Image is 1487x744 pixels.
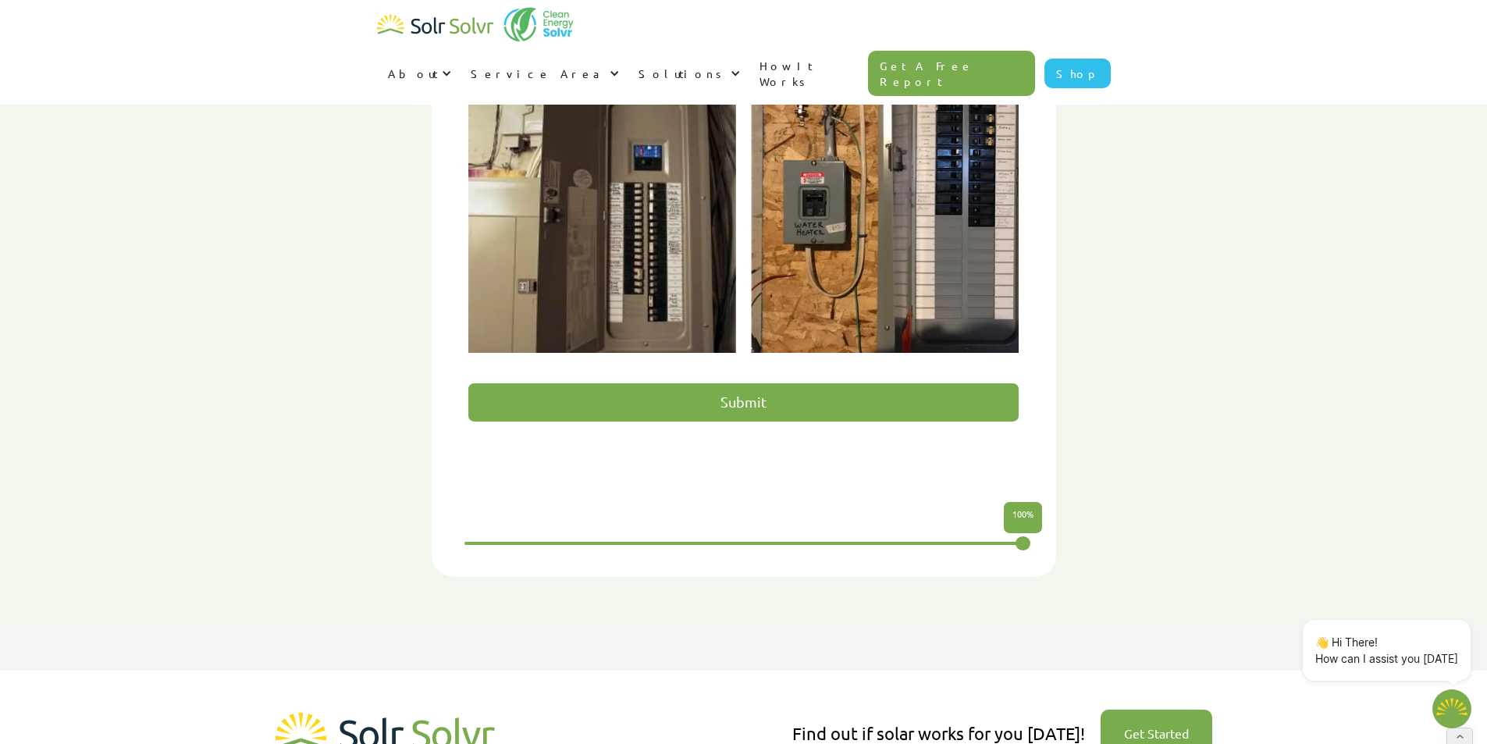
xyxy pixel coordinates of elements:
[1432,689,1471,728] button: Open chatbot widget
[1012,507,1026,520] span: 100
[1432,689,1471,728] img: 1702586718.png
[628,50,749,97] div: Solutions
[377,50,460,97] div: About
[468,383,1019,422] input: Submit
[1012,506,1033,522] p: %
[468,429,706,490] iframe: reCAPTCHA
[471,66,606,81] div: Service Area
[460,50,628,97] div: Service Area
[749,42,869,105] a: How It Works
[1315,634,1458,667] p: 👋 Hi There! How can I assist you [DATE]
[1044,59,1111,88] a: Shop
[388,66,438,81] div: About
[868,51,1035,96] a: Get A Free Report
[639,66,727,81] div: Solutions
